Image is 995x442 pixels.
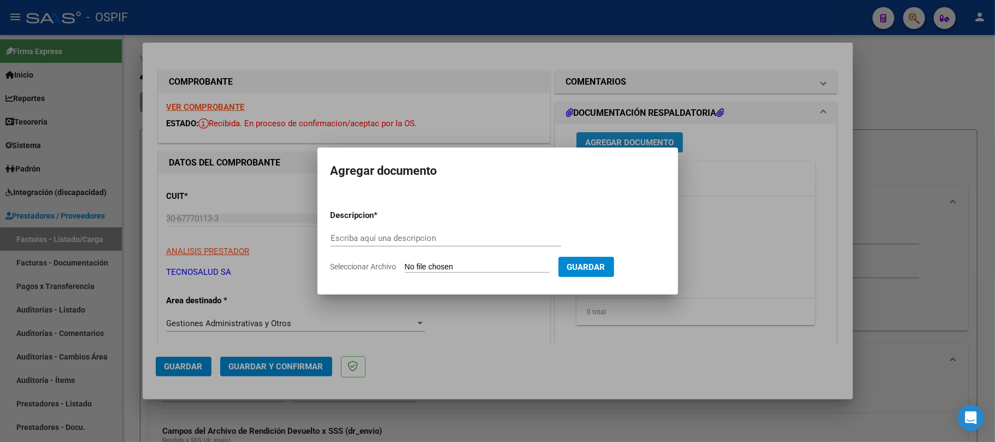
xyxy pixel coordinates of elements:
p: Descripcion [331,209,431,222]
h2: Agregar documento [331,161,665,181]
div: Open Intercom Messenger [958,405,984,431]
span: Seleccionar Archivo [331,262,397,271]
button: Guardar [558,257,614,277]
span: Guardar [567,262,605,272]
